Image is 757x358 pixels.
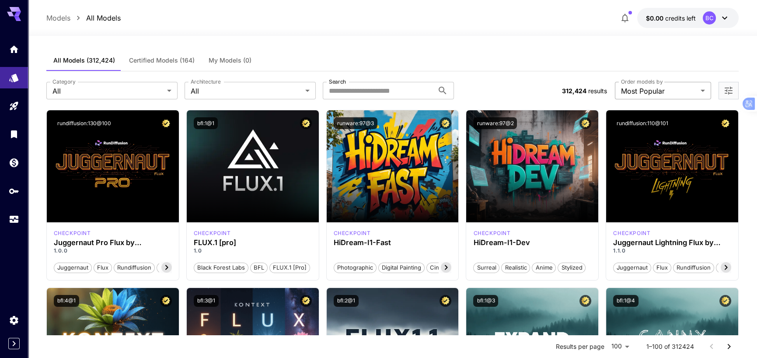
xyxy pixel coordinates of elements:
span: flux [94,263,112,272]
span: rundiffusion [673,263,714,272]
span: results [588,87,607,95]
span: Black Forest Labs [194,263,248,272]
span: Realistic [502,263,530,272]
label: Order models by [621,78,663,85]
div: Home [9,44,19,55]
span: juggernaut [54,263,91,272]
span: Most Popular [621,86,697,96]
h3: FLUX.1 [pro] [194,239,312,247]
button: bfl:1@4 [613,295,638,307]
p: checkpoint [194,229,231,237]
a: Models [46,13,70,23]
span: All Models (312,424) [53,56,115,64]
a: All Models [86,13,121,23]
button: FLUX.1 [pro] [269,262,310,273]
h3: Juggernaut Lightning Flux by RunDiffusion [613,239,731,247]
nav: breadcrumb [46,13,121,23]
button: Photographic [334,262,377,273]
button: flux [94,262,112,273]
h3: Juggernaut Pro Flux by RunDiffusion [54,239,172,247]
span: All [191,86,302,96]
span: credits left [665,14,696,22]
div: Library [9,129,19,140]
button: Digital Painting [378,262,425,273]
button: pro [157,262,173,273]
button: BFL [250,262,268,273]
div: Usage [9,214,19,225]
button: rundiffusion [114,262,155,273]
button: $0.00BC [637,8,739,28]
button: flux [653,262,671,273]
span: Certified Models (164) [129,56,195,64]
button: Certified Model – Vetted for best performance and includes a commercial license. [579,117,591,129]
p: 1.0.0 [54,247,172,255]
p: Results per page [556,342,604,351]
p: checkpoint [613,229,650,237]
p: 1.0 [194,247,312,255]
button: Certified Model – Vetted for best performance and includes a commercial license. [300,117,312,129]
span: 312,424 [562,87,586,95]
div: FLUX.1 D [613,229,650,237]
button: Certified Model – Vetted for best performance and includes a commercial license. [440,117,451,129]
button: Certified Model – Vetted for best performance and includes a commercial license. [719,295,731,307]
span: flux [653,263,671,272]
button: Certified Model – Vetted for best performance and includes a commercial license. [300,295,312,307]
button: Cinematic [426,262,460,273]
div: fluxpro [194,229,231,237]
button: runware:97@3 [334,117,377,129]
button: Black Forest Labs [194,262,248,273]
button: bfl:3@1 [194,295,219,307]
button: rundiffusion [673,262,714,273]
div: Settings [9,315,19,326]
div: FLUX.1 D [54,229,91,237]
div: Chat Widget [713,316,757,358]
span: Stylized [558,263,585,272]
label: Category [52,78,76,85]
button: Certified Model – Vetted for best performance and includes a commercial license. [719,117,731,129]
button: juggernaut [613,262,651,273]
span: BFL [251,263,267,272]
h3: HiDream-I1-Fast [334,239,452,247]
p: checkpoint [473,229,510,237]
button: schnell [716,262,743,273]
div: Playground [9,101,19,112]
div: $0.00 [646,14,696,23]
button: Anime [532,262,556,273]
span: juggernaut [614,263,651,272]
p: checkpoint [54,229,91,237]
button: Expand sidebar [8,338,20,349]
button: Certified Model – Vetted for best performance and includes a commercial license. [160,295,172,307]
button: juggernaut [54,262,92,273]
p: 1.1.0 [613,247,731,255]
p: 1–100 of 312424 [646,342,694,351]
h3: HiDream-I1-Dev [473,239,591,247]
p: checkpoint [334,229,371,237]
button: runware:97@2 [473,117,517,129]
span: Cinematic [427,263,460,272]
button: rundiffusion:130@100 [54,117,115,129]
span: All [52,86,164,96]
button: Realistic [501,262,530,273]
span: Photographic [334,263,376,272]
label: Search [329,78,346,85]
div: API Keys [9,186,19,197]
span: rundiffusion [114,263,154,272]
span: schnell [716,263,742,272]
button: Certified Model – Vetted for best performance and includes a commercial license. [440,295,451,307]
button: rundiffusion:110@101 [613,117,672,129]
div: BC [703,11,716,25]
div: HiDream Fast [334,229,371,237]
span: Surreal [474,263,499,272]
button: bfl:1@1 [194,117,218,129]
button: Stylized [558,262,586,273]
button: Certified Model – Vetted for best performance and includes a commercial license. [160,117,172,129]
span: Anime [532,263,555,272]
